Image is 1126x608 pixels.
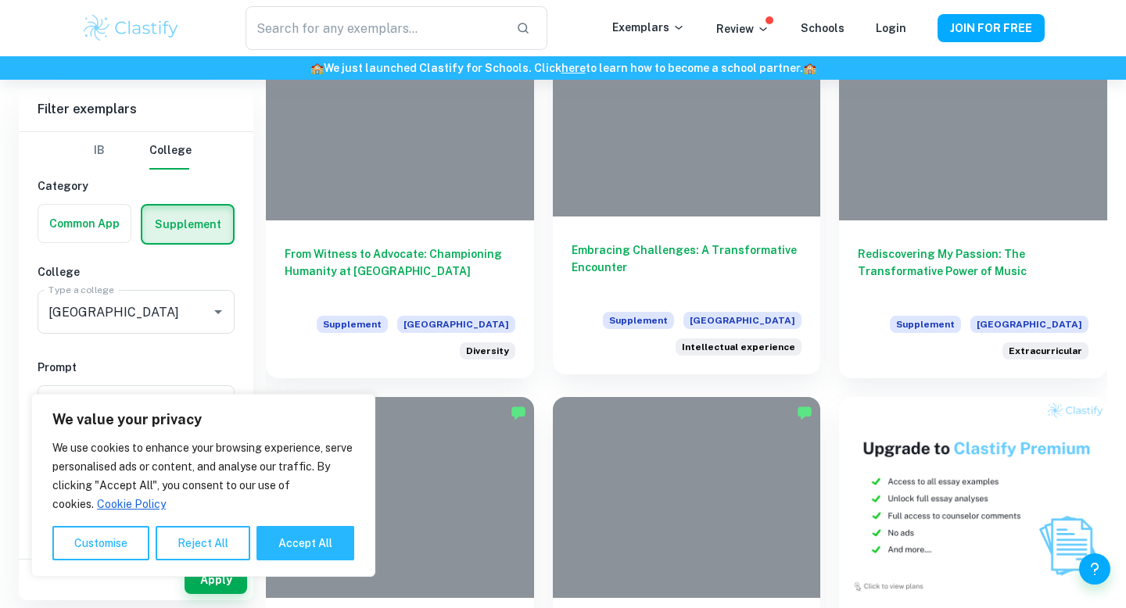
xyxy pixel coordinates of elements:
[797,405,812,420] img: Marked
[839,20,1107,378] a: Rediscovering My Passion: The Transformative Power of MusicSupplement[GEOGRAPHIC_DATA]Briefly des...
[1002,342,1088,359] div: Briefly describe any of your extracurricular activities, employment experience, travel, or family...
[96,497,167,511] a: Cookie Policy
[3,59,1123,77] h6: We just launched Clastify for Schools. Click to learn how to become a school partner.
[38,359,235,376] h6: Prompt
[266,20,534,378] a: From Witness to Advocate: Championing Humanity at [GEOGRAPHIC_DATA]Supplement[GEOGRAPHIC_DATA]Har...
[81,13,181,44] img: Clastify logo
[839,397,1107,598] img: Thumbnail
[561,62,586,74] a: here
[48,283,113,296] label: Type a college
[612,19,685,36] p: Exemplars
[460,342,515,359] div: Harvard has long recognized the importance of enrolling a diverse student body. How will the life...
[52,410,354,429] p: We value your privacy
[52,438,354,513] p: We use cookies to enhance your browsing experience, serve personalised ads or content, and analys...
[81,132,118,170] button: IB
[156,526,250,560] button: Reject All
[511,405,526,420] img: Marked
[682,340,795,354] span: Intellectual experience
[938,14,1045,42] button: JOIN FOR FREE
[1009,344,1082,358] span: Extracurricular
[317,316,388,333] span: Supplement
[31,394,375,577] div: We value your privacy
[676,338,801,356] div: Briefly describe an intellectual experience that was important to you.
[38,177,235,195] h6: Category
[683,312,801,329] span: [GEOGRAPHIC_DATA]
[970,316,1088,333] span: [GEOGRAPHIC_DATA]
[1079,553,1110,585] button: Help and Feedback
[310,62,324,74] span: 🏫
[52,526,149,560] button: Customise
[19,88,253,131] h6: Filter exemplars
[185,566,247,594] button: Apply
[801,22,844,34] a: Schools
[603,312,674,329] span: Supplement
[803,62,816,74] span: 🏫
[285,245,515,297] h6: From Witness to Advocate: Championing Humanity at [GEOGRAPHIC_DATA]
[572,241,802,293] h6: Embracing Challenges: A Transformative Encounter
[149,132,192,170] button: College
[256,526,354,560] button: Accept All
[38,263,235,281] h6: College
[397,316,515,333] span: [GEOGRAPHIC_DATA]
[207,301,229,323] button: Open
[716,20,769,38] p: Review
[553,20,821,378] a: Embracing Challenges: A Transformative EncounterSupplement[GEOGRAPHIC_DATA]Briefly describe an in...
[890,316,961,333] span: Supplement
[38,205,131,242] button: Common App
[246,6,504,50] input: Search for any exemplars...
[81,132,192,170] div: Filter type choice
[876,22,906,34] a: Login
[466,344,509,358] span: Diversity
[858,245,1088,297] h6: Rediscovering My Passion: The Transformative Power of Music
[142,206,233,243] button: Supplement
